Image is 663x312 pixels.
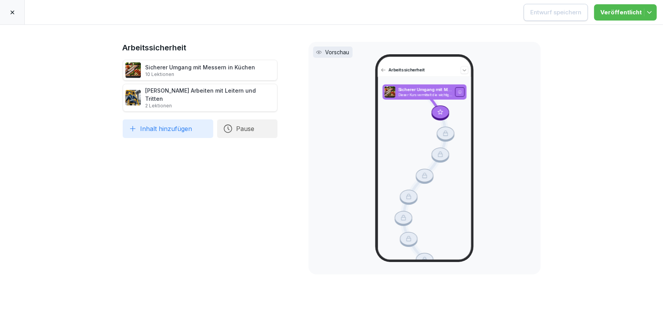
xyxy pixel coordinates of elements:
[326,48,349,56] p: Vorschau
[146,71,255,78] p: 10 Lektionen
[398,87,452,93] p: Sicherer Umgang mit Messern in Küchen
[146,103,275,109] p: 2 Lektionen
[524,4,588,21] button: Entwurf speichern
[123,119,213,138] button: Inhalt hinzufügen
[530,8,581,17] div: Entwurf speichern
[594,4,657,21] button: Veröffentlicht
[125,62,141,78] img: bnqppd732b90oy0z41dk6kj2.png
[146,63,255,78] div: Sicherer Umgang mit Messern in Küchen
[125,90,141,105] img: v7bxruicv7vvt4ltkcopmkzf.png
[217,119,278,138] button: Pause
[146,86,275,109] div: [PERSON_NAME] Arbeiten mit Leitern und Tritten
[600,8,651,17] div: Veröffentlicht
[123,84,278,112] div: [PERSON_NAME] Arbeiten mit Leitern und Tritten2 Lektionen
[123,42,278,53] h1: Arbeitssicherheit
[389,67,458,73] p: Arbeitssicherheit
[384,86,395,98] img: bnqppd732b90oy0z41dk6kj2.png
[123,60,278,81] div: Sicherer Umgang mit Messern in Küchen10 Lektionen
[398,93,452,97] p: Dieser Kurs vermittelt die wichtigsten Sicherheitsmaßnahmen und Techniken für den sicheren und ef...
